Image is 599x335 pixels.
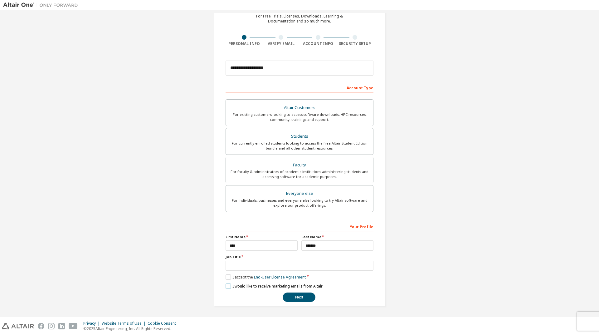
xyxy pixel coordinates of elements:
div: Personal Info [226,41,263,46]
img: youtube.svg [69,323,78,329]
div: For Free Trials, Licenses, Downloads, Learning & Documentation and so much more. [256,14,343,24]
img: instagram.svg [48,323,55,329]
div: Faculty [230,161,369,170]
div: Students [230,132,369,141]
div: Website Terms of Use [102,321,148,326]
img: facebook.svg [38,323,44,329]
div: Altair Customers [230,103,369,112]
a: End-User License Agreement [254,274,306,280]
div: Verify Email [263,41,300,46]
img: Altair One [3,2,81,8]
img: linkedin.svg [58,323,65,329]
div: Account Type [226,82,373,92]
label: First Name [226,234,298,239]
button: Next [283,293,315,302]
img: altair_logo.svg [2,323,34,329]
label: I would like to receive marketing emails from Altair [226,283,323,289]
p: © 2025 Altair Engineering, Inc. All Rights Reserved. [83,326,180,331]
div: Your Profile [226,221,373,231]
div: Account Info [299,41,337,46]
div: Everyone else [230,189,369,198]
div: Security Setup [337,41,374,46]
div: For individuals, businesses and everyone else looking to try Altair software and explore our prod... [230,198,369,208]
div: For currently enrolled students looking to access the free Altair Student Edition bundle and all ... [230,141,369,151]
div: Privacy [83,321,102,326]
div: For faculty & administrators of academic institutions administering students and accessing softwa... [230,169,369,179]
div: Cookie Consent [148,321,180,326]
div: For existing customers looking to access software downloads, HPC resources, community, trainings ... [230,112,369,122]
label: Job Title [226,254,373,259]
label: I accept the [226,274,306,280]
label: Last Name [301,234,373,239]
